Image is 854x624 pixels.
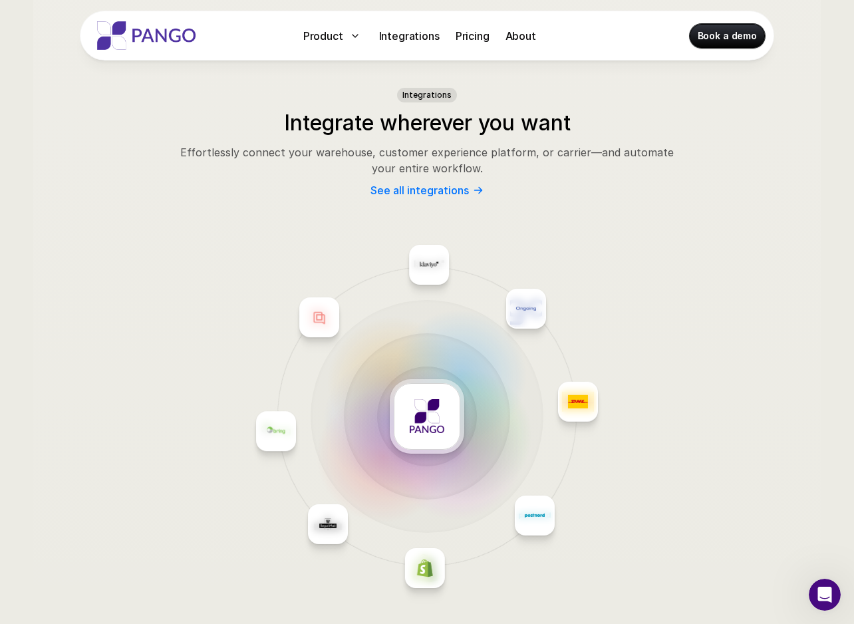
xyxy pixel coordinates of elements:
a: Integrations [374,25,445,47]
a: Book a demo [690,24,765,48]
img: Placeholder logo [415,558,435,578]
img: Placeholder logo [568,392,588,412]
a: See all integrations [370,184,484,197]
p: About [505,28,536,44]
img: Placeholder logo [309,307,329,327]
a: About [500,25,541,47]
img: Placeholder logo [410,399,444,434]
img: Placeholder logo [318,514,338,534]
a: Pricing [450,25,495,47]
img: Placeholder logo [516,299,536,319]
p: Pricing [456,28,490,44]
img: Placeholder logo [260,415,292,447]
h3: Integrate wherever you want [178,110,676,136]
img: Placeholder logo [413,249,445,281]
p: Integrations [379,28,440,44]
h2: Integrations [402,90,452,100]
p: Product [303,28,343,44]
img: Placeholder logo [312,508,344,540]
p: Effortlessly connect your warehouse, customer experience platform, or carrier—and automate your e... [178,144,676,176]
p: Book a demo [698,29,757,43]
img: Placeholder logo [525,506,545,526]
iframe: Intercom live chat [809,579,841,611]
img: Placeholder logo [419,255,439,275]
p: See all integrations [370,184,469,197]
img: Placeholder logo [266,421,286,441]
